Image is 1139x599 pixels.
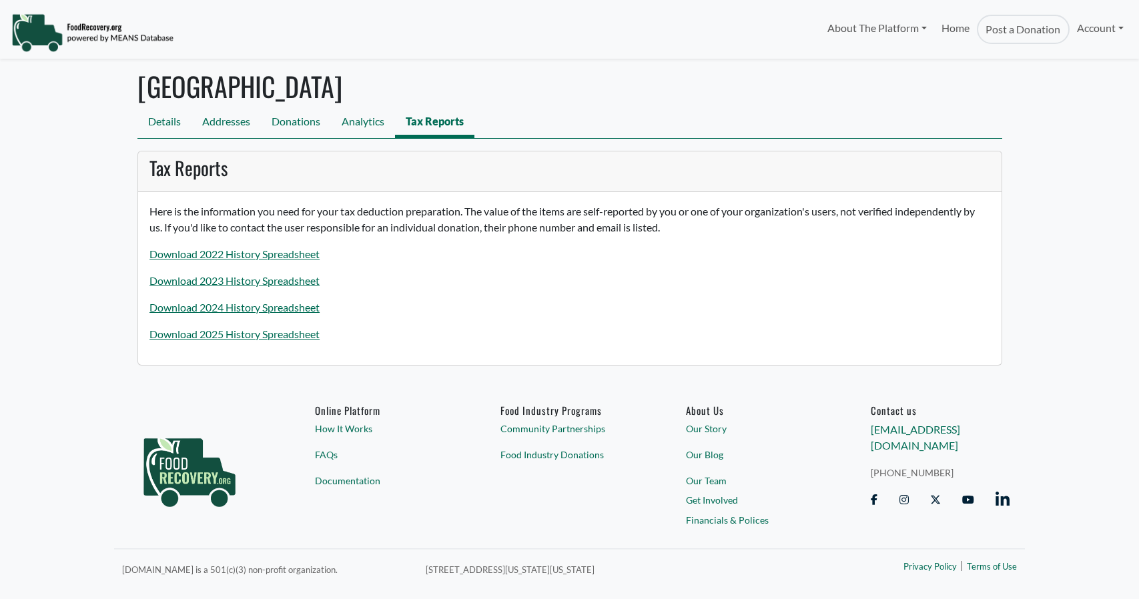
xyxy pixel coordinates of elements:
[331,108,395,138] a: Analytics
[686,474,825,488] a: Our Team
[686,494,825,508] a: Get Involved
[903,561,957,574] a: Privacy Policy
[315,448,454,462] a: FAQs
[871,404,1010,416] h6: Contact us
[149,157,990,179] h3: Tax Reports
[315,404,454,416] h6: Online Platform
[426,561,789,577] p: [STREET_ADDRESS][US_STATE][US_STATE]
[149,203,990,235] p: Here is the information you need for your tax deduction preparation. The value of the items are s...
[11,13,173,53] img: NavigationLogo_FoodRecovery-91c16205cd0af1ed486a0f1a7774a6544ea792ac00100771e7dd3ec7c0e58e41.png
[149,301,320,314] a: Download 2024 History Spreadsheet
[686,404,825,416] a: About Us
[315,474,454,488] a: Documentation
[315,422,454,436] a: How It Works
[149,328,320,340] a: Download 2025 History Spreadsheet
[819,15,933,41] a: About The Platform
[149,247,320,260] a: Download 2022 History Spreadsheet
[500,448,639,462] a: Food Industry Donations
[960,558,964,574] span: |
[122,561,410,577] p: [DOMAIN_NAME] is a 501(c)(3) non-profit organization.
[149,274,320,287] a: Download 2023 History Spreadsheet
[500,404,639,416] h6: Food Industry Programs
[129,404,250,531] img: food_recovery_green_logo-76242d7a27de7ed26b67be613a865d9c9037ba317089b267e0515145e5e51427.png
[192,108,261,138] a: Addresses
[934,15,977,44] a: Home
[261,108,331,138] a: Donations
[686,513,825,527] a: Financials & Polices
[977,15,1069,44] a: Post a Donation
[871,424,960,452] a: [EMAIL_ADDRESS][DOMAIN_NAME]
[686,422,825,436] a: Our Story
[871,466,1010,480] a: [PHONE_NUMBER]
[395,108,474,138] a: Tax Reports
[686,448,825,462] a: Our Blog
[967,561,1017,574] a: Terms of Use
[1070,15,1131,41] a: Account
[137,70,1002,102] h1: [GEOGRAPHIC_DATA]
[500,422,639,436] a: Community Partnerships
[137,108,192,138] a: Details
